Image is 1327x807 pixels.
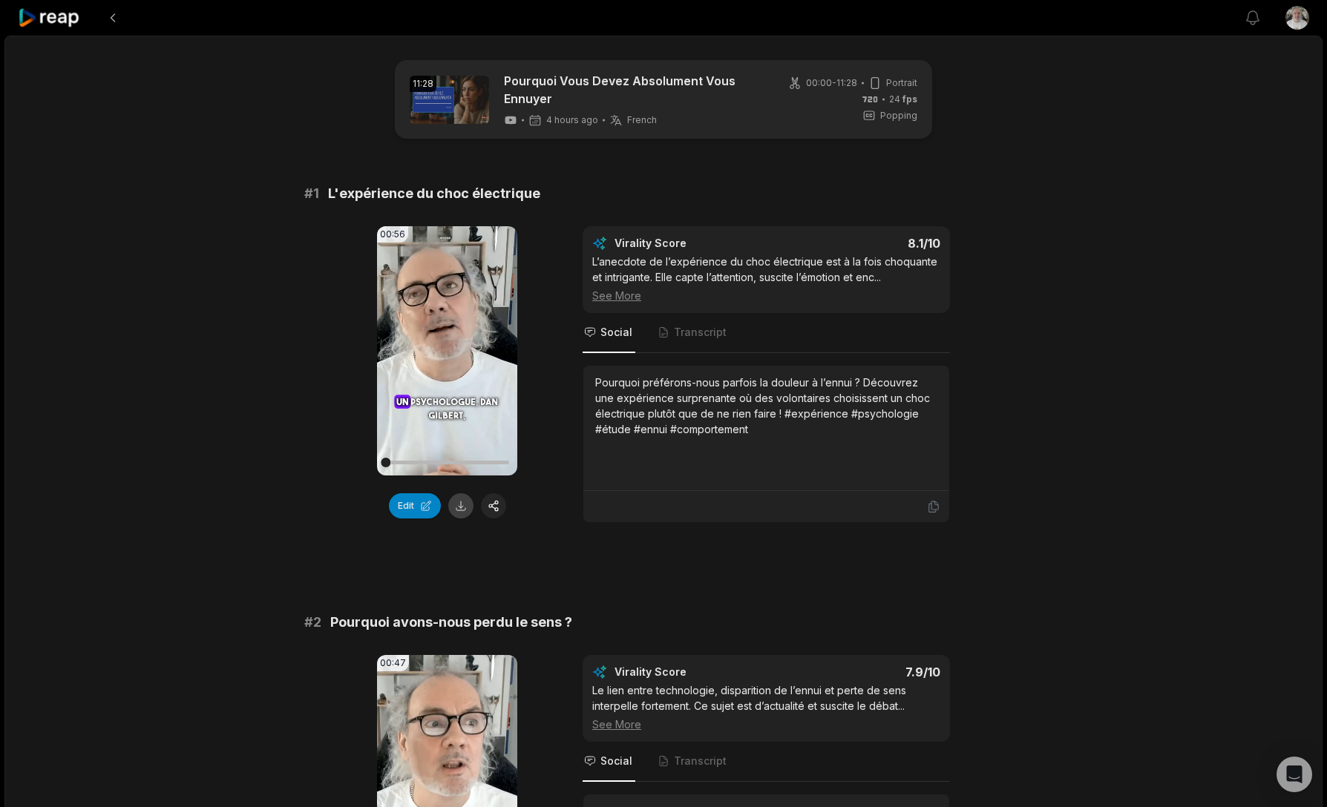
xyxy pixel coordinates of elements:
span: Transcript [674,754,727,768]
div: Virality Score [615,236,774,251]
span: 00:00 - 11:28 [806,76,857,90]
nav: Tabs [583,742,950,782]
span: French [627,114,657,126]
span: # 1 [304,183,319,204]
div: Pourquoi préférons-nous parfois la douleur à l’ennui ? Découvrez une expérience surprenante où de... [595,375,937,437]
div: L’anecdote de l’expérience du choc électrique est à la fois choquante et intrigante. Elle capte l... [592,254,940,303]
div: Virality Score [615,665,774,679]
span: 24 [889,93,917,106]
div: Le lien entre technologie, disparition de l’ennui et perte de sens interpelle fortement. Ce sujet... [592,682,940,732]
nav: Tabs [583,313,950,353]
a: Pourquoi Vous Devez Absolument Vous Ennuyer [504,72,760,108]
div: See More [592,288,940,303]
div: Open Intercom Messenger [1277,757,1312,792]
div: 8.1 /10 [782,236,941,251]
span: 4 hours ago [546,114,598,126]
video: Your browser does not support mp4 format. [377,226,517,475]
button: Edit [389,493,441,518]
span: # 2 [304,612,321,633]
span: Social [600,325,632,340]
span: Portrait [886,76,917,90]
span: Popping [880,109,917,122]
div: 7.9 /10 [782,665,941,679]
div: See More [592,717,940,732]
span: L'expérience du choc électrique [328,183,540,204]
span: Pourquoi avons-nous perdu le sens ? [330,612,572,633]
span: fps [902,93,917,105]
span: Social [600,754,632,768]
span: Transcript [674,325,727,340]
